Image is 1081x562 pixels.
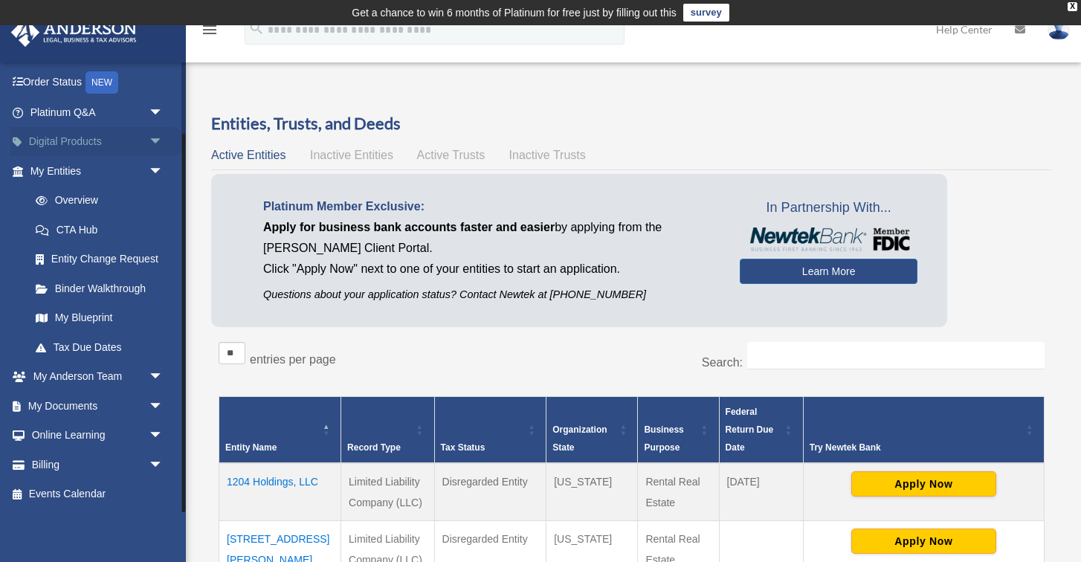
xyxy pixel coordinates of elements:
[149,156,178,187] span: arrow_drop_down
[10,391,186,421] a: My Documentsarrow_drop_down
[638,397,719,464] th: Business Purpose: Activate to sort
[149,421,178,451] span: arrow_drop_down
[263,217,717,259] p: by applying from the [PERSON_NAME] Client Portal.
[250,353,336,366] label: entries per page
[263,259,717,280] p: Click "Apply Now" next to one of your entities to start an application.
[726,407,774,453] span: Federal Return Due Date
[434,463,546,521] td: Disregarded Entity
[341,463,435,521] td: Limited Liability Company (LLC)
[21,303,178,333] a: My Blueprint
[263,196,717,217] p: Platinum Member Exclusive:
[509,149,586,161] span: Inactive Trusts
[702,356,743,369] label: Search:
[201,26,219,39] a: menu
[248,20,265,36] i: search
[263,221,555,233] span: Apply for business bank accounts faster and easier
[219,397,341,464] th: Entity Name: Activate to invert sorting
[10,127,186,157] a: Digital Productsarrow_drop_down
[552,424,607,453] span: Organization State
[7,18,141,47] img: Anderson Advisors Platinum Portal
[638,463,719,521] td: Rental Real Estate
[719,397,803,464] th: Federal Return Due Date: Activate to sort
[149,97,178,128] span: arrow_drop_down
[810,439,1022,456] div: Try Newtek Bank
[21,245,178,274] a: Entity Change Request
[211,112,1052,135] h3: Entities, Trusts, and Deeds
[201,21,219,39] i: menu
[219,463,341,521] td: 1204 Holdings, LLC
[719,463,803,521] td: [DATE]
[10,450,186,479] a: Billingarrow_drop_down
[225,442,277,453] span: Entity Name
[352,4,677,22] div: Get a chance to win 6 months of Platinum for free just by filling out this
[341,397,435,464] th: Record Type: Activate to sort
[740,196,917,220] span: In Partnership With...
[149,127,178,158] span: arrow_drop_down
[10,68,186,98] a: Order StatusNEW
[149,450,178,480] span: arrow_drop_down
[803,397,1044,464] th: Try Newtek Bank : Activate to sort
[10,421,186,450] a: Online Learningarrow_drop_down
[747,227,910,251] img: NewtekBankLogoSM.png
[10,479,186,509] a: Events Calendar
[546,463,638,521] td: [US_STATE]
[21,215,178,245] a: CTA Hub
[85,71,118,94] div: NEW
[310,149,393,161] span: Inactive Entities
[211,149,285,161] span: Active Entities
[683,4,729,22] a: survey
[10,97,186,127] a: Platinum Q&Aarrow_drop_down
[417,149,485,161] span: Active Trusts
[21,186,171,216] a: Overview
[10,362,186,392] a: My Anderson Teamarrow_drop_down
[347,442,401,453] span: Record Type
[149,362,178,393] span: arrow_drop_down
[546,397,638,464] th: Organization State: Activate to sort
[10,156,178,186] a: My Entitiesarrow_drop_down
[434,397,546,464] th: Tax Status: Activate to sort
[644,424,683,453] span: Business Purpose
[1068,2,1077,11] div: close
[740,259,917,284] a: Learn More
[21,332,178,362] a: Tax Due Dates
[441,442,485,453] span: Tax Status
[851,471,996,497] button: Apply Now
[263,285,717,304] p: Questions about your application status? Contact Newtek at [PHONE_NUMBER]
[149,391,178,421] span: arrow_drop_down
[1048,19,1070,40] img: User Pic
[21,274,178,303] a: Binder Walkthrough
[851,529,996,554] button: Apply Now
